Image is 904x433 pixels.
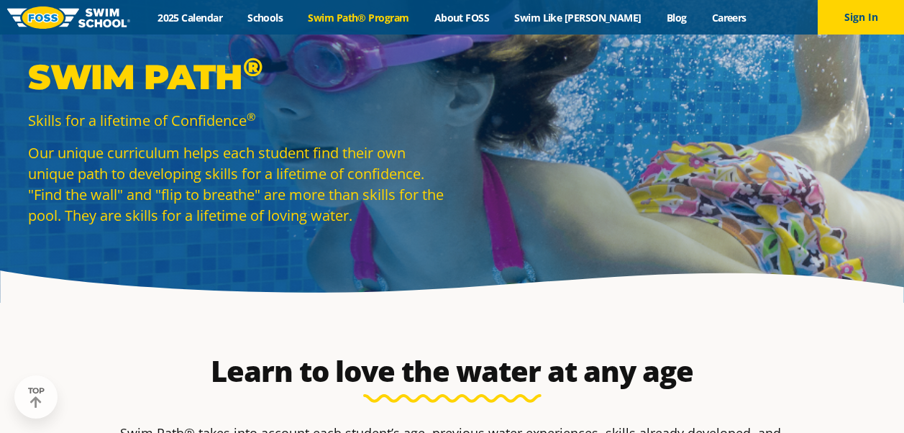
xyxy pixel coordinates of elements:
img: FOSS Swim School Logo [7,6,130,29]
a: Careers [699,11,759,24]
a: Swim Path® Program [296,11,421,24]
p: Our unique curriculum helps each student find their own unique path to developing skills for a li... [28,142,445,226]
a: Schools [235,11,296,24]
p: Skills for a lifetime of Confidence [28,110,445,131]
a: Blog [654,11,699,24]
a: About FOSS [421,11,502,24]
a: Swim Like [PERSON_NAME] [502,11,654,24]
sup: ® [247,109,255,124]
div: TOP [28,386,45,409]
a: 2025 Calendar [145,11,235,24]
sup: ® [243,51,262,83]
h2: Learn to love the water at any age [113,354,792,388]
p: Swim Path [28,55,445,99]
